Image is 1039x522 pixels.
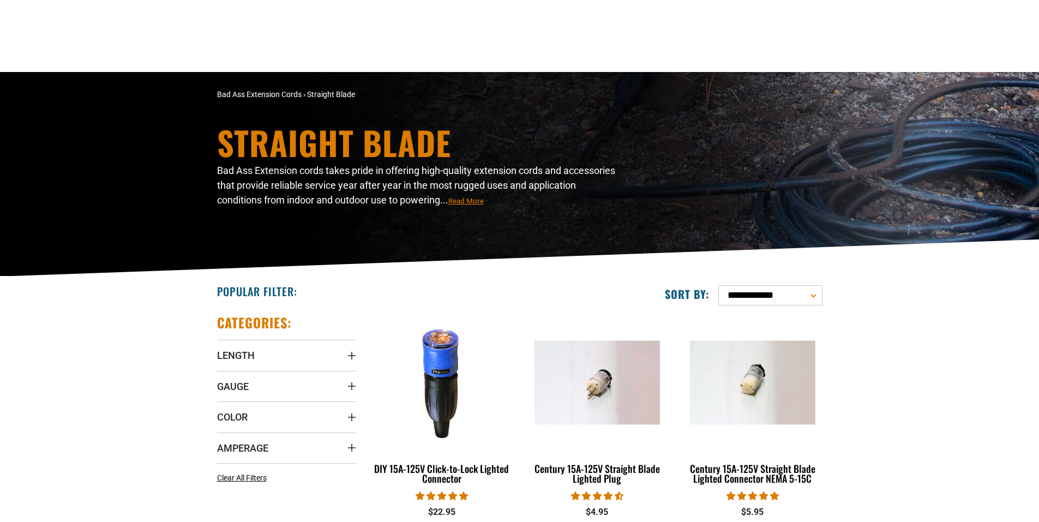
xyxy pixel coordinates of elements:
[571,491,623,501] span: 4.38 stars
[217,472,271,484] a: Clear All Filters
[217,340,356,370] summary: Length
[373,464,512,483] div: DIY 15A-125V Click-to-Lock Lighted Connector
[217,380,249,393] span: Gauge
[528,340,666,424] img: Century 15A-125V Straight Blade Lighted Plug
[217,349,255,362] span: Length
[307,90,355,99] span: Straight Blade
[217,165,615,206] span: Bad Ass Extension cords takes pride in offering high-quality extension cords and accessories that...
[217,433,356,463] summary: Amperage
[217,90,302,99] a: Bad Ass Extension Cords
[217,371,356,401] summary: Gauge
[373,506,512,519] div: $22.95
[683,506,822,519] div: $5.95
[217,442,268,454] span: Amperage
[683,314,822,490] a: Century 15A-125V Straight Blade Lighted Connector NEMA 5-15C Century 15A-125V Straight Blade Ligh...
[303,90,305,99] span: ›
[726,491,779,501] span: 5.00 stars
[217,401,356,432] summary: Color
[217,314,292,331] h2: Categories:
[217,284,297,298] h2: Popular Filter:
[217,126,615,159] h1: Straight Blade
[217,411,248,423] span: Color
[373,314,512,490] a: DIY 15A-125V Click-to-Lock Lighted Connector DIY 15A-125V Click-to-Lock Lighted Connector
[683,464,822,483] div: Century 15A-125V Straight Blade Lighted Connector NEMA 5-15C
[527,464,666,483] div: Century 15A-125V Straight Blade Lighted Plug
[416,491,468,501] span: 4.84 stars
[217,89,615,100] nav: breadcrumbs
[665,287,710,301] label: Sort by:
[373,320,511,445] img: DIY 15A-125V Click-to-Lock Lighted Connector
[217,473,267,482] span: Clear All Filters
[684,340,821,424] img: Century 15A-125V Straight Blade Lighted Connector NEMA 5-15C
[527,314,666,490] a: Century 15A-125V Straight Blade Lighted Plug Century 15A-125V Straight Blade Lighted Plug
[448,197,484,205] span: Read More
[527,506,666,519] div: $4.95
